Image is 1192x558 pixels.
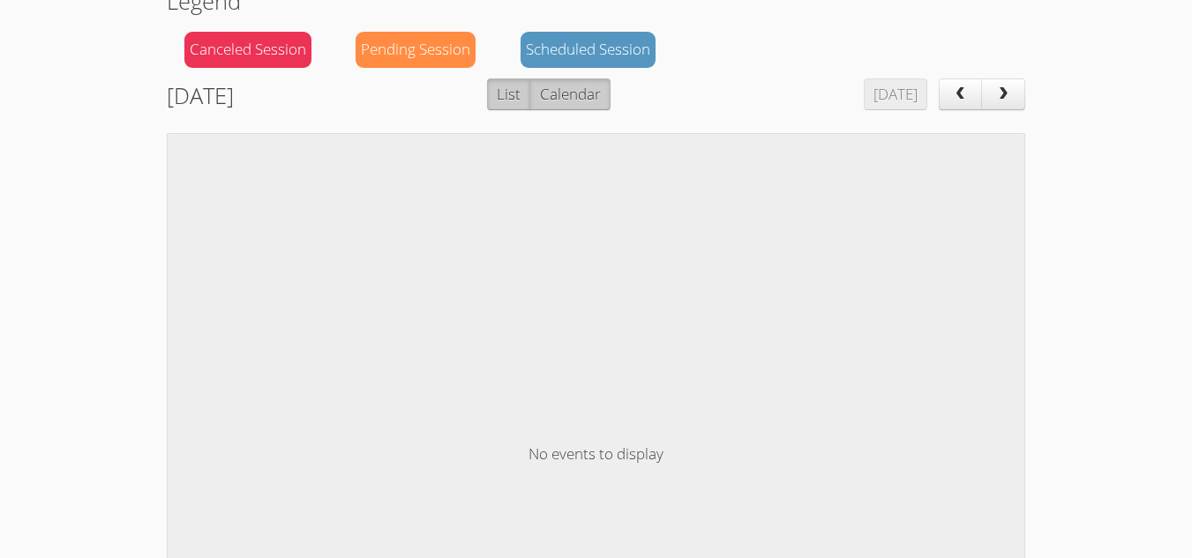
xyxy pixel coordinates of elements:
[939,78,983,110] button: prev
[487,78,530,110] button: List
[864,78,927,110] button: [DATE]
[521,32,656,68] div: Scheduled Session
[167,78,234,112] h2: [DATE]
[184,32,311,68] div: Canceled Session
[529,78,610,110] button: Calendar
[356,32,476,68] div: Pending Session
[981,78,1025,110] button: next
